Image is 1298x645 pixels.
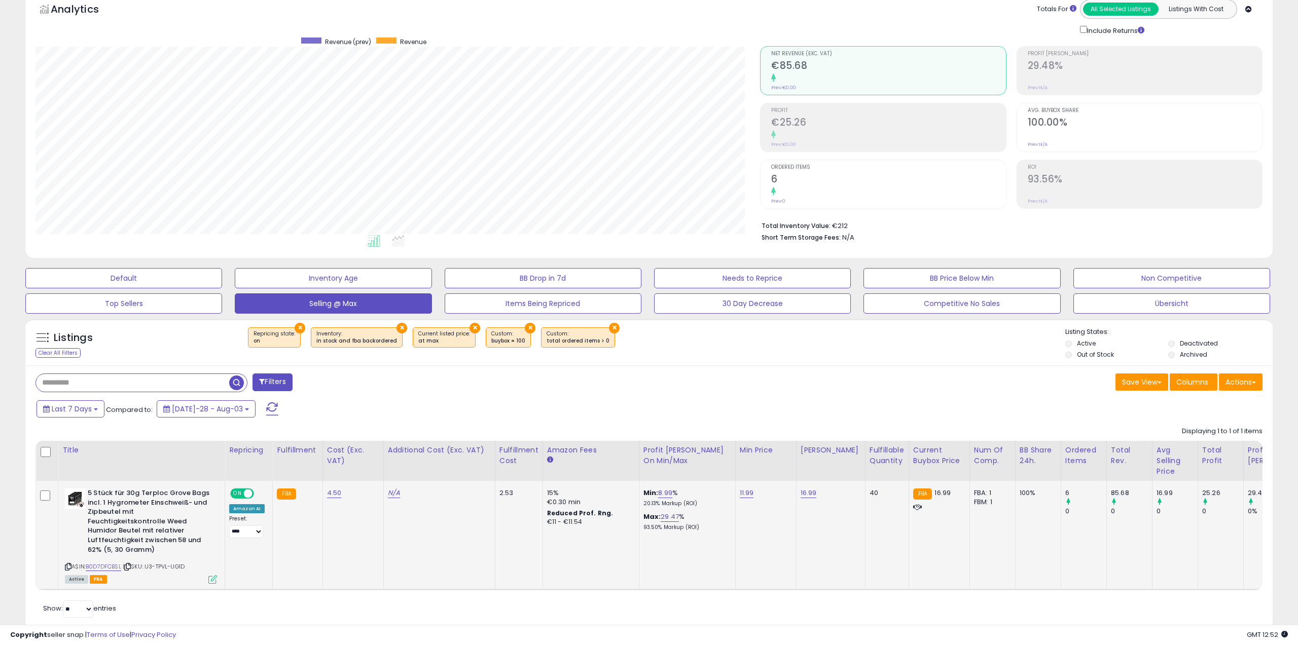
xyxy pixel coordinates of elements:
[547,337,609,345] div: total ordered items > 0
[231,489,244,498] span: ON
[25,268,222,288] button: Default
[87,630,130,639] a: Terms of Use
[643,500,728,507] p: 20.13% Markup (ROI)
[88,488,211,557] b: 5 Stück für 30g Terploc Grove Bags incl. 1 Hygrometer Einschweiß- und Zipbeutel mit Feuchtigkeits...
[491,337,525,345] div: buybox = 100
[418,330,470,345] span: Current listed price :
[913,488,932,500] small: FBA
[1028,165,1262,170] span: ROI
[445,268,641,288] button: BB Drop in 7d
[277,488,296,500] small: FBA
[62,445,221,456] div: Title
[388,445,491,456] div: Additional Cost (Exc. VAT)
[327,488,342,498] a: 4.50
[65,488,85,509] img: 41h0QbPjKVL._SL40_.jpg
[1028,108,1262,113] span: Avg. Buybox Share
[1083,3,1159,16] button: All Selected Listings
[771,141,796,147] small: Prev: €0.00
[1065,507,1106,516] div: 0
[740,488,754,498] a: 11.99
[1020,445,1057,466] div: BB Share 24h.
[86,562,121,571] a: B0D7DFCBSL
[771,117,1005,130] h2: €25.26
[1028,198,1048,204] small: Prev: N/A
[106,405,153,414] span: Compared to:
[253,373,292,391] button: Filters
[842,233,854,242] span: N/A
[1065,488,1106,498] div: 6
[1020,488,1053,498] div: 100%
[1072,24,1156,36] div: Include Returns
[1157,445,1194,477] div: Avg Selling Price
[771,165,1005,170] span: Ordered Items
[10,630,176,640] div: seller snap | |
[771,173,1005,187] h2: 6
[870,445,905,466] div: Fulfillable Quantity
[547,330,609,345] span: Custom:
[974,488,1007,498] div: FBA: 1
[643,512,728,531] div: %
[388,488,400,498] a: N/A
[1065,445,1102,466] div: Ordered Items
[654,293,851,314] button: 30 Day Decrease
[157,400,256,418] button: [DATE]-28 - Aug-03
[762,219,1255,231] li: €212
[229,515,265,538] div: Preset:
[609,323,620,333] button: ×
[396,323,407,333] button: ×
[547,518,631,526] div: €11 - €11.54
[229,445,268,456] div: Repricing
[762,221,831,230] b: Total Inventory Value:
[254,337,295,345] div: on
[1111,488,1152,498] div: 85.68
[499,488,535,498] div: 2.53
[547,509,614,517] b: Reduced Prof. Rng.
[1037,5,1076,14] div: Totals For
[654,268,851,288] button: Needs to Reprice
[740,445,792,456] div: Min Price
[771,108,1005,113] span: Profit
[172,404,243,414] span: [DATE]-28 - Aug-03
[639,441,735,481] th: The percentage added to the cost of goods (COGS) that forms the calculator for Min & Max prices.
[1028,60,1262,73] h2: 29.48%
[1028,85,1048,91] small: Prev: N/A
[1176,377,1208,387] span: Columns
[253,489,269,498] span: OFF
[1170,373,1217,391] button: Columns
[771,85,796,91] small: Prev: €0.00
[35,348,81,358] div: Clear All Filters
[470,323,480,333] button: ×
[913,445,965,466] div: Current Buybox Price
[37,400,104,418] button: Last 7 Days
[762,233,841,242] b: Short Term Storage Fees:
[1219,373,1263,391] button: Actions
[131,630,176,639] a: Privacy Policy
[65,488,217,583] div: ASIN:
[65,575,88,584] span: All listings currently available for purchase on Amazon
[974,498,1007,507] div: FBM: 1
[51,2,119,19] h5: Analytics
[1157,507,1198,516] div: 0
[1157,488,1198,498] div: 16.99
[1158,3,1234,16] button: Listings With Cost
[235,268,431,288] button: Inventory Age
[43,603,116,613] span: Show: entries
[1077,350,1114,359] label: Out of Stock
[1028,117,1262,130] h2: 100.00%
[123,562,185,571] span: | SKU: U3-TPVL-UG1D
[90,575,107,584] span: FBA
[235,293,431,314] button: Selling @ Max
[52,404,92,414] span: Last 7 Days
[863,293,1060,314] button: Competitive No Sales
[643,445,731,466] div: Profit [PERSON_NAME] on Min/Max
[1202,507,1243,516] div: 0
[1115,373,1168,391] button: Save View
[445,293,641,314] button: Items Being Repriced
[547,445,635,456] div: Amazon Fees
[316,337,397,345] div: in stock and fba backordered
[400,37,426,46] span: Revenue
[499,445,538,466] div: Fulfillment Cost
[1073,268,1270,288] button: Non Competitive
[254,330,295,345] span: Repricing state :
[1073,293,1270,314] button: Übersicht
